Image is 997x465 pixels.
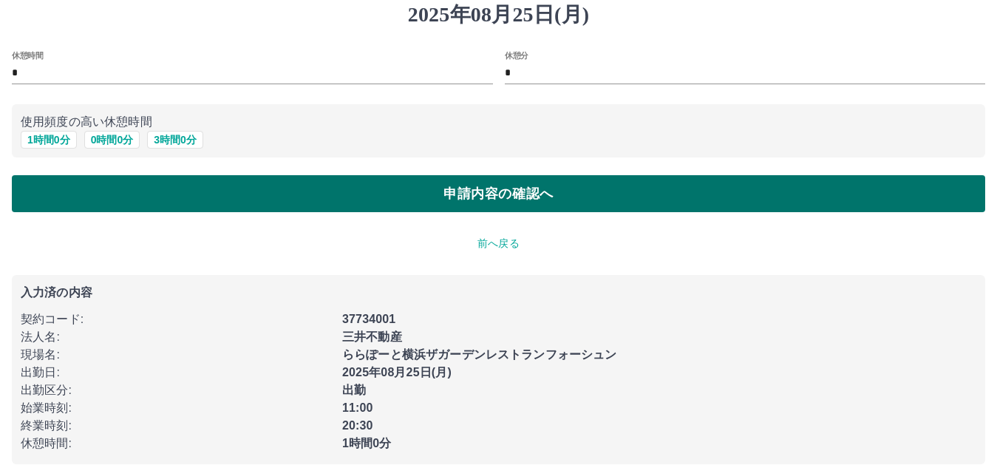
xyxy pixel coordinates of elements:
b: 20:30 [342,419,373,432]
b: 2025年08月25日(月) [342,366,452,379]
b: 37734001 [342,313,395,325]
button: 1時間0分 [21,131,77,149]
h1: 2025年08月25日(月) [12,2,985,27]
b: ららぽーと横浜ザガーデンレストランフォーシュン [342,348,616,361]
label: 休憩時間 [12,50,43,61]
b: 三井不動産 [342,330,402,343]
p: 法人名 : [21,328,333,346]
p: 契約コード : [21,310,333,328]
p: 始業時刻 : [21,399,333,417]
label: 休憩分 [505,50,528,61]
button: 3時間0分 [147,131,203,149]
p: 使用頻度の高い休憩時間 [21,113,976,131]
p: 出勤日 : [21,364,333,381]
p: 前へ戻る [12,236,985,251]
button: 0時間0分 [84,131,140,149]
p: 出勤区分 : [21,381,333,399]
b: 11:00 [342,401,373,414]
b: 出勤 [342,384,366,396]
p: 終業時刻 : [21,417,333,435]
p: 休憩時間 : [21,435,333,452]
p: 現場名 : [21,346,333,364]
b: 1時間0分 [342,437,392,449]
button: 申請内容の確認へ [12,175,985,212]
p: 入力済の内容 [21,287,976,299]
